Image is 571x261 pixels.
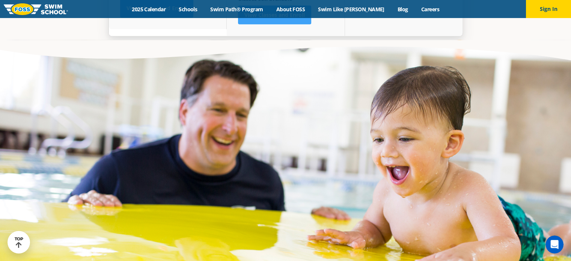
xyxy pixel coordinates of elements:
[414,6,446,13] a: Careers
[172,6,204,13] a: Schools
[4,3,68,15] img: FOSS Swim School Logo
[391,6,414,13] a: Blog
[204,6,270,13] a: Swim Path® Program
[270,6,312,13] a: About FOSS
[125,6,172,13] a: 2025 Calendar
[312,6,391,13] a: Swim Like [PERSON_NAME]
[15,237,23,248] div: TOP
[545,235,563,253] iframe: Intercom live chat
